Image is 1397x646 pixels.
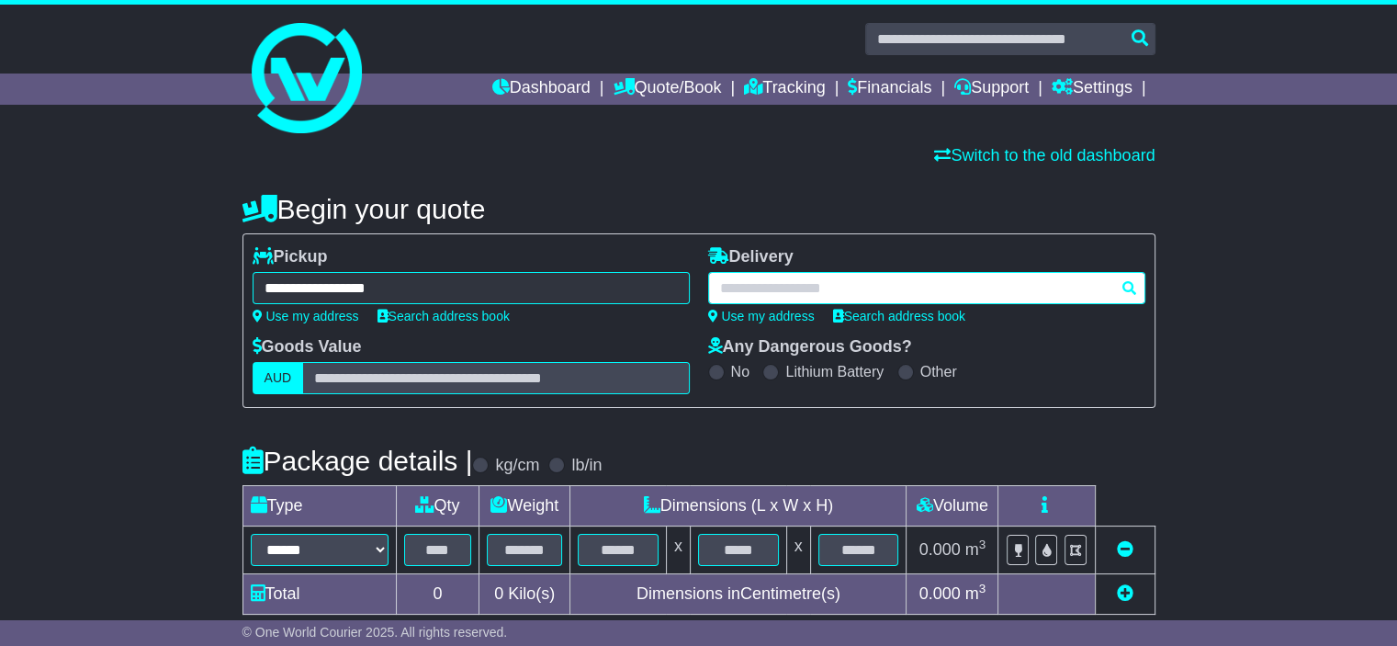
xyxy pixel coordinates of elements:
[708,247,794,267] label: Delivery
[253,362,304,394] label: AUD
[708,272,1145,304] typeahead: Please provide city
[785,363,884,380] label: Lithium Battery
[979,538,986,551] sup: 3
[848,74,931,105] a: Financials
[708,337,912,357] label: Any Dangerous Goods?
[570,574,907,615] td: Dimensions in Centimetre(s)
[242,574,396,615] td: Total
[934,146,1155,164] a: Switch to the old dashboard
[253,247,328,267] label: Pickup
[666,527,690,574] td: x
[571,456,602,476] label: lb/in
[919,584,961,603] span: 0.000
[242,194,1155,224] h4: Begin your quote
[920,363,957,380] label: Other
[979,582,986,595] sup: 3
[919,540,961,559] span: 0.000
[242,446,473,476] h4: Package details |
[253,337,362,357] label: Goods Value
[1117,584,1133,603] a: Add new item
[744,74,825,105] a: Tracking
[495,456,539,476] label: kg/cm
[396,574,479,615] td: 0
[492,74,591,105] a: Dashboard
[731,363,749,380] label: No
[954,74,1029,105] a: Support
[242,486,396,527] td: Type
[708,309,815,323] a: Use my address
[833,309,965,323] a: Search address book
[613,74,721,105] a: Quote/Book
[377,309,510,323] a: Search address book
[965,584,986,603] span: m
[907,486,998,527] td: Volume
[786,527,810,574] td: x
[242,625,508,640] span: © One World Courier 2025. All rights reserved.
[1117,540,1133,559] a: Remove this item
[1052,74,1132,105] a: Settings
[965,540,986,559] span: m
[494,584,503,603] span: 0
[396,486,479,527] td: Qty
[479,574,570,615] td: Kilo(s)
[570,486,907,527] td: Dimensions (L x W x H)
[253,309,359,323] a: Use my address
[479,486,570,527] td: Weight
